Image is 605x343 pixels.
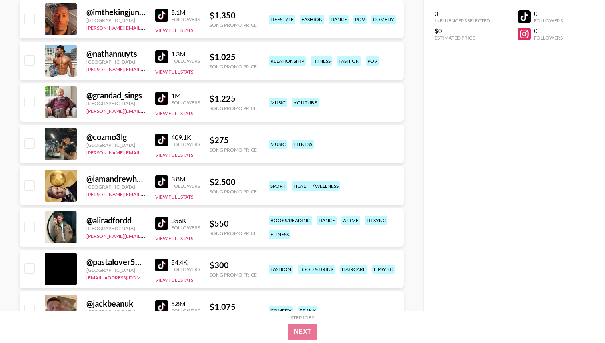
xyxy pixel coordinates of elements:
div: 1M [171,92,200,100]
div: 54.4K [171,258,200,266]
div: Song Promo Price [210,147,257,153]
img: TikTok [155,134,168,146]
div: food & drink [298,265,335,274]
div: pov [353,15,367,24]
div: @ jackbeanuk [86,299,146,309]
button: View Full Stats [155,69,193,75]
a: [PERSON_NAME][EMAIL_ADDRESS][DOMAIN_NAME] [86,23,205,31]
div: [GEOGRAPHIC_DATA] [86,59,146,65]
a: [PERSON_NAME][EMAIL_ADDRESS][DOMAIN_NAME] [86,148,205,156]
div: pov [366,56,379,66]
div: $ 2,500 [210,177,257,187]
div: dance [329,15,349,24]
a: [EMAIL_ADDRESS][DOMAIN_NAME] [86,273,167,281]
img: TikTok [155,300,168,313]
button: View Full Stats [155,194,193,200]
div: lipsync [372,265,395,274]
div: Followers [171,183,200,189]
div: Influencers Selected [435,18,490,24]
div: Step 1 of 2 [291,315,314,321]
div: prank [298,306,317,315]
div: health / wellness [292,181,340,191]
div: sport [269,181,287,191]
div: 5.1M [171,8,200,16]
div: music [269,140,287,149]
div: Song Promo Price [210,22,257,28]
div: [GEOGRAPHIC_DATA] [86,100,146,106]
button: View Full Stats [155,152,193,158]
a: [PERSON_NAME][EMAIL_ADDRESS][DOMAIN_NAME] [86,65,205,72]
div: Followers [171,58,200,64]
div: Song Promo Price [210,105,257,111]
div: 409.1K [171,133,200,141]
div: @ grandad_sings [86,90,146,100]
div: 356K [171,217,200,225]
div: 0 [435,10,490,18]
div: Song Promo Price [210,189,257,195]
div: fashion [300,15,324,24]
div: fitness [269,230,290,239]
div: music [269,98,287,107]
div: youtube [292,98,319,107]
img: TikTok [155,92,168,105]
button: View Full Stats [155,235,193,241]
div: haircare [340,265,367,274]
div: 1.3M [171,50,200,58]
div: $ 300 [210,260,257,270]
div: Followers [171,16,200,22]
a: [PERSON_NAME][EMAIL_ADDRESS][PERSON_NAME][PERSON_NAME][DOMAIN_NAME] [86,231,281,239]
div: $ 550 [210,219,257,229]
div: Followers [171,100,200,106]
div: Song Promo Price [210,230,257,236]
div: [GEOGRAPHIC_DATA] [86,267,146,273]
div: $0 [435,27,490,35]
div: @ nathannuyts [86,49,146,59]
div: lipsync [365,216,387,225]
div: fitness [292,140,314,149]
div: 0 [534,10,563,18]
div: lifestyle [269,15,295,24]
div: Song Promo Price [210,64,257,70]
div: 0 [534,27,563,35]
div: relationship [269,56,306,66]
div: Song Promo Price [210,272,257,278]
div: fashion [269,265,293,274]
div: [GEOGRAPHIC_DATA] [86,225,146,231]
div: [GEOGRAPHIC_DATA] [86,309,146,315]
div: dance [317,216,337,225]
div: $ 1,225 [210,94,257,104]
div: $ 1,025 [210,52,257,62]
div: Followers [171,225,200,231]
img: TikTok [155,175,168,188]
div: Followers [534,18,563,24]
div: [GEOGRAPHIC_DATA] [86,142,146,148]
div: [GEOGRAPHIC_DATA] [86,17,146,23]
img: TikTok [155,259,168,271]
div: 3.8M [171,175,200,183]
div: @ iamandrewhenderson [86,174,146,184]
a: [PERSON_NAME][EMAIL_ADDRESS][DOMAIN_NAME] [86,190,205,197]
div: fashion [337,56,361,66]
div: $ 1,075 [210,302,257,312]
button: View Full Stats [155,110,193,116]
div: anime [341,216,360,225]
div: @ cozmo3lg [86,132,146,142]
div: Followers [171,266,200,272]
div: fitness [311,56,332,66]
button: View Full Stats [155,277,193,283]
button: Next [288,324,318,340]
div: $ 275 [210,135,257,145]
div: 5.8M [171,300,200,308]
iframe: Drift Widget Chat Controller [565,303,595,333]
div: comedy [371,15,396,24]
div: Followers [171,141,200,147]
div: [GEOGRAPHIC_DATA] [86,184,146,190]
div: books/reading [269,216,312,225]
img: TikTok [155,217,168,230]
div: Followers [171,308,200,314]
div: Estimated Price [435,35,490,41]
div: Followers [534,35,563,41]
a: [PERSON_NAME][EMAIL_ADDRESS][PERSON_NAME][DOMAIN_NAME] [86,106,243,114]
img: TikTok [155,50,168,63]
div: @ aliradfordd [86,215,146,225]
